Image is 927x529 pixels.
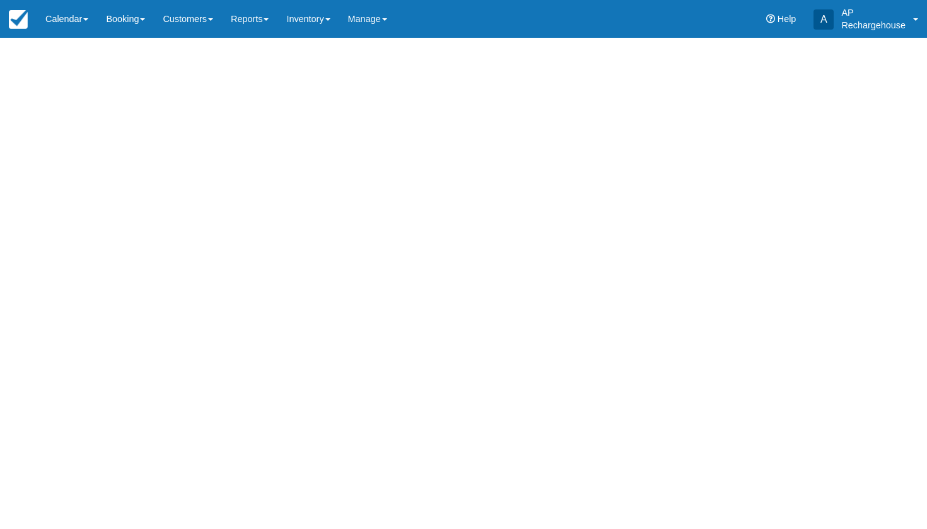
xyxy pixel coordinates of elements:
p: Rechargehouse [841,19,906,31]
div: A [813,9,834,30]
span: Help [778,14,796,24]
i: Help [766,14,775,23]
img: checkfront-main-nav-mini-logo.png [9,10,28,29]
p: AP [841,6,906,19]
